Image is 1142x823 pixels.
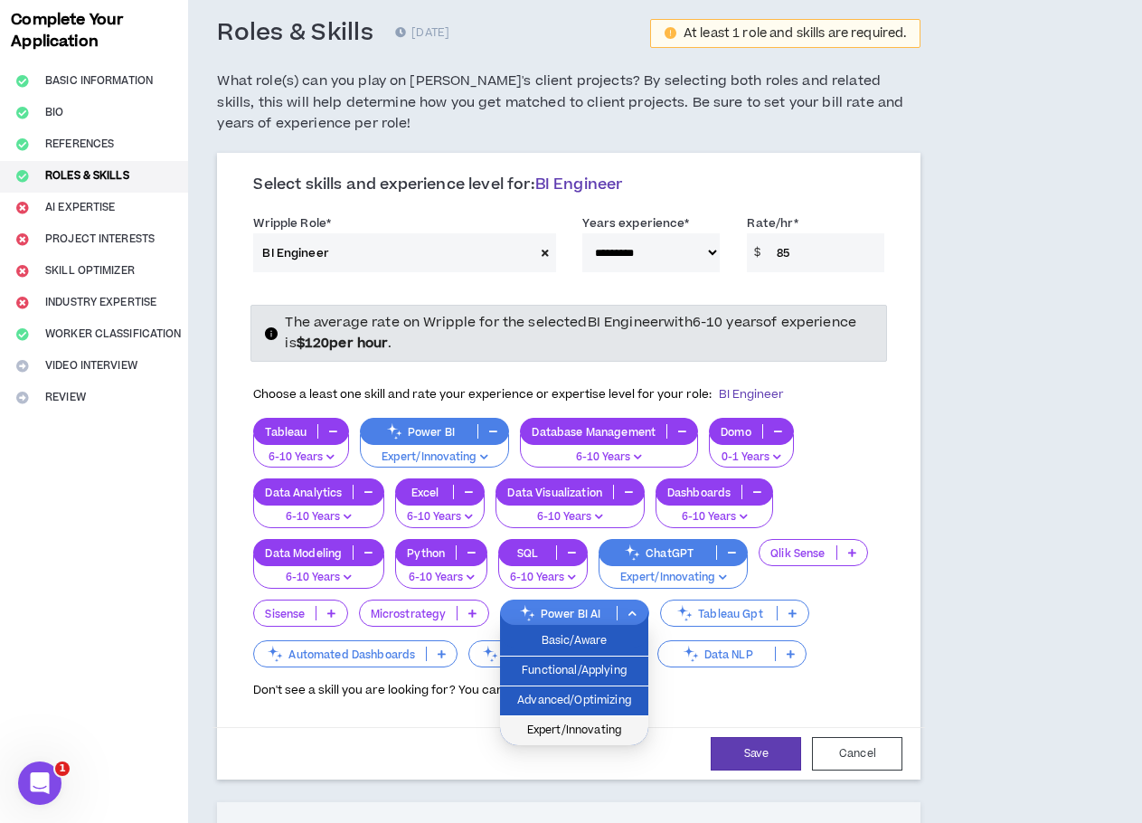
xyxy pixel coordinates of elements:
span: 1 [55,762,70,776]
label: Wripple Role [253,209,331,238]
span: Basic/Aware [511,631,637,651]
p: 6-10 Years [265,449,337,466]
p: Dashboards [656,486,741,499]
span: $ [747,233,768,272]
button: 6-10 Years [395,554,487,589]
p: Tableau Gpt [661,607,778,620]
p: Tableau [254,425,317,439]
button: 6-10 Years [520,434,698,468]
p: SQL [499,546,556,560]
p: Data NLP [658,648,775,661]
p: Qlik Sense [760,546,835,560]
p: [DATE] [395,24,449,43]
p: Expert/Innovating [610,570,736,586]
p: Domo [710,425,762,439]
p: 6-10 Years [510,570,576,586]
p: Microstrategy [360,607,458,620]
button: 6-10 Years [656,494,773,528]
p: Power BI [361,425,477,439]
span: Don't see a skill you are looking for? You can add more skills later. [253,682,623,698]
button: Expert/Innovating [599,554,748,589]
p: Data Visualization [496,486,613,499]
strong: $ 120 per hour [297,334,389,353]
p: 6-10 Years [407,570,476,586]
p: Sisense [254,607,316,620]
button: Cancel [812,737,902,771]
p: 6-10 Years [532,449,686,466]
span: Expert/Innovating [511,721,637,741]
p: Excel [396,486,453,499]
p: Database Management [521,425,666,439]
button: 6-10 Years [253,554,384,589]
button: 6-10 Years [395,494,485,528]
span: BI Engineer [535,174,623,195]
div: At least 1 role and skills are required. [684,27,907,40]
h3: Complete Your Application [4,9,184,52]
span: BI Engineer [719,386,784,402]
button: Expert/Innovating [360,434,509,468]
p: Automated Dashboards [254,648,426,661]
p: ChatGPT [599,546,716,560]
button: 6-10 Years [495,494,645,528]
span: exclamation-circle [665,27,676,39]
h5: What role(s) can you play on [PERSON_NAME]'s client projects? By selecting both roles and related... [217,71,920,135]
p: Python [396,546,456,560]
span: Select skills and experience level for: [253,174,622,195]
p: Expert/Innovating [372,449,497,466]
button: Save [711,737,801,771]
span: The average rate on Wripple for the selected BI Engineer with 6-10 years of experience is . [285,313,856,352]
p: Predictive Insights [469,648,615,661]
p: Power BI AI [501,607,618,620]
p: Data Modeling [254,546,353,560]
p: 6-10 Years [667,509,761,525]
button: 6-10 Years [253,434,349,468]
span: info-circle [265,327,278,340]
input: (e.g. User Experience, Visual & UI, Technical PM, etc.) [253,233,534,272]
p: 6-10 Years [265,509,373,525]
p: 6-10 Years [507,509,633,525]
p: 6-10 Years [407,509,473,525]
p: 6-10 Years [265,570,373,586]
label: Rate/hr [747,209,798,238]
input: Ex. $75 [768,233,885,272]
p: Data Analytics [254,486,353,499]
button: 6-10 Years [498,554,588,589]
iframe: Intercom live chat [18,762,61,805]
button: 0-1 Years [709,434,794,468]
span: Choose a least one skill and rate your experience or expertise level for your role: [253,386,784,402]
label: Years experience [582,209,689,238]
h3: Roles & Skills [217,18,373,49]
span: Functional/Applying [511,661,637,681]
span: Advanced/Optimizing [511,691,637,711]
p: 0-1 Years [721,449,782,466]
button: 6-10 Years [253,494,384,528]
